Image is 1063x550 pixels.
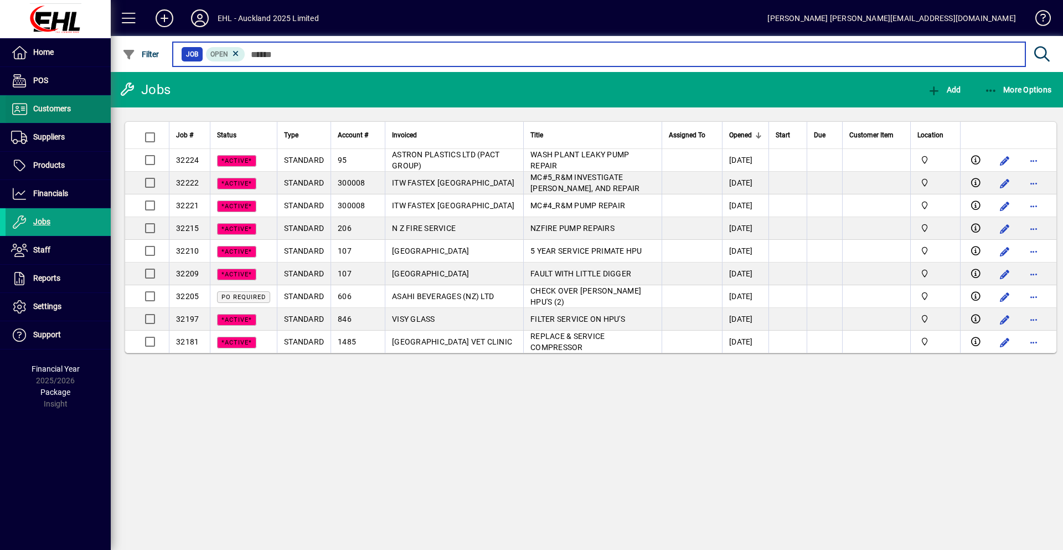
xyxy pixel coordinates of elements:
span: 32205 [176,292,199,301]
span: Package [40,388,70,397]
button: More options [1025,220,1043,238]
a: Settings [6,293,111,321]
span: Opened [729,129,752,141]
span: [GEOGRAPHIC_DATA] [392,269,469,278]
div: Jobs [119,81,171,99]
span: Status [217,129,236,141]
a: POS [6,67,111,95]
mat-chip: Open Status: Open [206,47,245,61]
span: MC#5_R&M INVESTIGATE [PERSON_NAME], AND REPAIR [530,173,639,193]
span: Financials [33,189,68,198]
span: EHL AUCKLAND [917,336,953,348]
span: Products [33,161,65,169]
button: Edit [996,174,1014,192]
span: 300008 [338,201,365,210]
a: Customers [6,95,111,123]
span: 107 [338,246,352,255]
a: Suppliers [6,124,111,151]
span: 107 [338,269,352,278]
button: More options [1025,197,1043,215]
span: 32224 [176,156,199,165]
button: More Options [982,80,1055,100]
td: [DATE] [722,149,768,172]
span: 300008 [338,178,365,187]
span: EHL AUCKLAND [917,154,953,166]
span: ASTRON PLASTICS LTD (PACT GROUP) [392,150,499,170]
a: Home [6,39,111,66]
td: [DATE] [722,240,768,263]
div: Job # [176,129,203,141]
span: Type [284,129,298,141]
span: FILTER SERVICE ON HPU'S [530,315,625,323]
a: Staff [6,237,111,264]
span: 32210 [176,246,199,255]
span: Reports [33,274,60,282]
button: More options [1025,288,1043,306]
button: Edit [996,197,1014,215]
button: Add [147,8,182,28]
button: More options [1025,311,1043,328]
span: Financial Year [32,364,80,373]
span: Title [530,129,543,141]
div: Opened [729,129,762,141]
span: 32222 [176,178,199,187]
span: 1485 [338,337,356,346]
span: Filter [122,50,159,59]
span: 32197 [176,315,199,323]
button: More options [1025,243,1043,260]
span: 32215 [176,224,199,233]
button: Edit [996,311,1014,328]
span: Add [927,85,961,94]
td: [DATE] [722,308,768,331]
td: [DATE] [722,172,768,194]
span: Location [917,129,943,141]
span: 32209 [176,269,199,278]
span: [GEOGRAPHIC_DATA] [392,246,469,255]
span: [GEOGRAPHIC_DATA] VET CLINIC [392,337,512,346]
span: PO REQUIRED [221,294,266,301]
div: Start [776,129,800,141]
button: Profile [182,8,218,28]
span: 32181 [176,337,199,346]
span: STANDARD [284,292,324,301]
button: More options [1025,152,1043,169]
span: STANDARD [284,269,324,278]
span: Job # [176,129,193,141]
div: Assigned To [669,129,715,141]
span: Assigned To [669,129,705,141]
span: EHL AUCKLAND [917,268,953,280]
span: REPLACE & SERVICE COMPRESSOR [530,332,605,352]
a: Knowledge Base [1027,2,1049,38]
span: Suppliers [33,132,65,141]
span: More Options [984,85,1052,94]
span: N Z FIRE SERVICE [392,224,456,233]
button: Edit [996,265,1014,283]
span: STANDARD [284,337,324,346]
div: Customer Item [849,129,904,141]
span: EHL AUCKLAND [917,245,953,257]
span: POS [33,76,48,85]
span: WASH PLANT LEAKY PUMP REPAIR [530,150,629,170]
button: Edit [996,333,1014,351]
span: MC#4_R&M PUMP REPAIR [530,201,625,210]
span: STANDARD [284,315,324,323]
td: [DATE] [722,263,768,285]
span: ASAHI BEVERAGES (NZ) LTD [392,292,494,301]
span: EHL AUCKLAND [917,199,953,212]
span: VISY GLASS [392,315,435,323]
span: ITW FASTEX [GEOGRAPHIC_DATA] [392,201,514,210]
span: STANDARD [284,156,324,165]
button: More options [1025,265,1043,283]
div: Due [814,129,835,141]
div: Location [917,129,953,141]
a: Support [6,321,111,349]
span: ITW FASTEX [GEOGRAPHIC_DATA] [392,178,514,187]
span: CHECK OVER [PERSON_NAME] HPU'S (2) [530,286,641,306]
span: Customers [33,104,71,113]
button: Edit [996,243,1014,260]
span: Home [33,48,54,56]
span: 606 [338,292,352,301]
span: Open [210,50,228,58]
span: 95 [338,156,347,165]
span: STANDARD [284,224,324,233]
